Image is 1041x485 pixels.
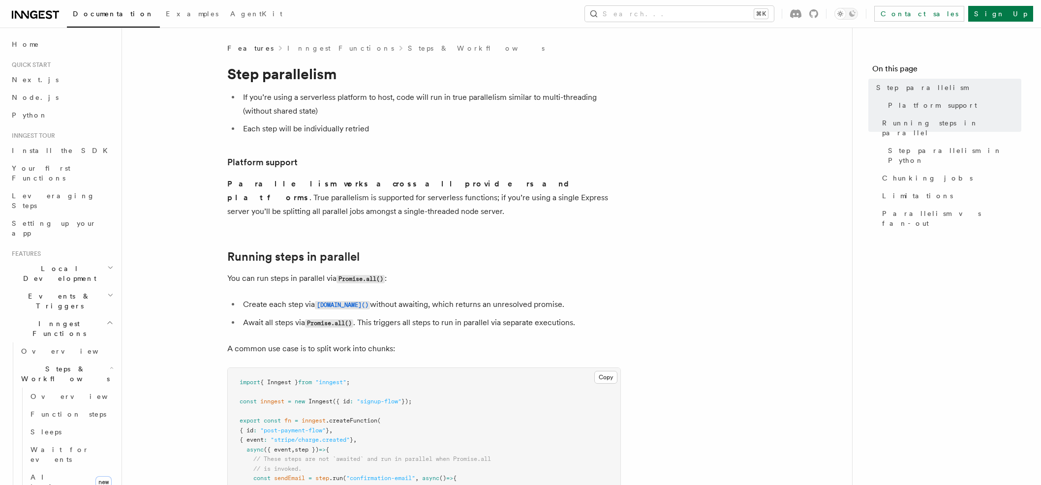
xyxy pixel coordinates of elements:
span: Function steps [31,410,106,418]
li: If you’re using a serverless platform to host, code will run in true parallelism similar to multi... [240,91,621,118]
span: sendEmail [274,475,305,482]
span: : [350,398,353,405]
span: fn [284,417,291,424]
span: { Inngest } [260,379,298,386]
span: = [308,475,312,482]
code: Promise.all() [305,319,353,328]
a: Node.js [8,89,116,106]
span: = [295,417,298,424]
span: Overview [31,393,132,400]
a: Examples [160,3,224,27]
a: Platform support [884,96,1021,114]
button: Steps & Workflows [17,360,116,388]
a: Step parallelism in Python [884,142,1021,169]
span: , [329,427,333,434]
span: } [350,436,353,443]
span: inngest [302,417,326,424]
span: Overview [21,347,122,355]
span: Running steps in parallel [882,118,1021,138]
a: Platform support [227,155,298,169]
code: Promise.all() [337,275,385,283]
span: export [240,417,260,424]
span: , [291,446,295,453]
a: Next.js [8,71,116,89]
a: Leveraging Steps [8,187,116,214]
span: "inngest" [315,379,346,386]
span: Node.js [12,93,59,101]
span: }); [401,398,412,405]
span: Inngest [308,398,333,405]
a: Your first Functions [8,159,116,187]
span: ({ event [264,446,291,453]
button: Local Development [8,260,116,287]
a: Wait for events [27,441,116,468]
a: Step parallelism [872,79,1021,96]
span: const [253,475,271,482]
li: Await all steps via . This triggers all steps to run in parallel via separate executions. [240,316,621,330]
button: Toggle dark mode [834,8,858,20]
a: Steps & Workflows [408,43,545,53]
span: Step parallelism [876,83,968,92]
a: Sleeps [27,423,116,441]
h4: On this page [872,63,1021,79]
code: [DOMAIN_NAME]() [315,301,370,309]
span: Home [12,39,39,49]
span: Install the SDK [12,147,114,154]
a: Running steps in parallel [227,250,360,264]
span: Sleeps [31,428,61,436]
span: Next.js [12,76,59,84]
span: Step parallelism in Python [888,146,1021,165]
span: // is invoked. [253,465,302,472]
span: const [240,398,257,405]
h1: Step parallelism [227,65,621,83]
a: Documentation [67,3,160,28]
span: Parallelism vs fan-out [882,209,1021,228]
a: Overview [27,388,116,405]
li: Each step will be individually retried [240,122,621,136]
a: Sign Up [968,6,1033,22]
a: Running steps in parallel [878,114,1021,142]
a: [DOMAIN_NAME]() [315,300,370,309]
span: Chunking jobs [882,173,973,183]
span: Python [12,111,48,119]
span: import [240,379,260,386]
span: const [264,417,281,424]
span: ( [343,475,346,482]
span: } [326,427,329,434]
a: AgentKit [224,3,288,27]
a: Home [8,35,116,53]
span: { event [240,436,264,443]
span: Setting up your app [12,219,96,237]
span: .run [329,475,343,482]
span: "signup-flow" [357,398,401,405]
span: Leveraging Steps [12,192,95,210]
span: { id [240,427,253,434]
span: => [446,475,453,482]
span: step [315,475,329,482]
span: Inngest Functions [8,319,106,338]
span: inngest [260,398,284,405]
button: Events & Triggers [8,287,116,315]
a: Inngest Functions [287,43,394,53]
span: new [295,398,305,405]
span: Platform support [888,100,977,110]
span: step }) [295,446,319,453]
span: Quick start [8,61,51,69]
span: ; [346,379,350,386]
span: : [264,436,267,443]
span: async [422,475,439,482]
li: Create each step via without awaiting, which returns an unresolved promise. [240,298,621,312]
a: Chunking jobs [878,169,1021,187]
a: Install the SDK [8,142,116,159]
span: , [415,475,419,482]
button: Inngest Functions [8,315,116,342]
span: from [298,379,312,386]
span: Inngest tour [8,132,55,140]
span: { [453,475,457,482]
span: Limitations [882,191,953,201]
p: A common use case is to split work into chunks: [227,342,621,356]
a: Python [8,106,116,124]
span: ( [377,417,381,424]
span: ({ id [333,398,350,405]
span: "confirmation-email" [346,475,415,482]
